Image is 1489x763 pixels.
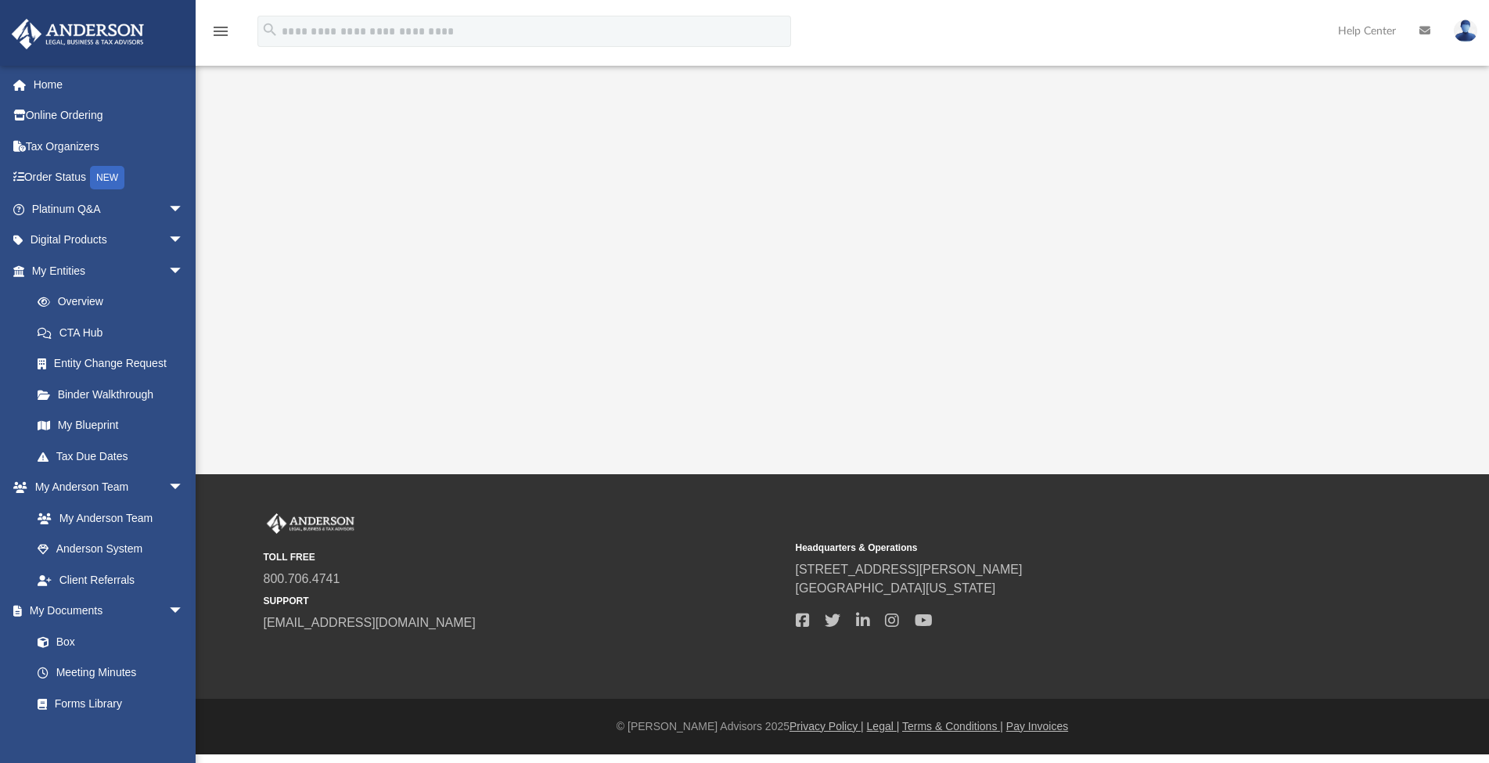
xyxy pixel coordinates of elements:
[211,22,230,41] i: menu
[22,657,200,689] a: Meeting Minutes
[22,688,192,719] a: Forms Library
[22,317,207,348] a: CTA Hub
[168,255,200,287] span: arrow_drop_down
[22,441,207,472] a: Tax Due Dates
[264,513,358,534] img: Anderson Advisors Platinum Portal
[196,718,1489,735] div: © [PERSON_NAME] Advisors 2025
[11,193,207,225] a: Platinum Q&Aarrow_drop_down
[11,225,207,256] a: Digital Productsarrow_drop_down
[261,21,279,38] i: search
[264,572,340,585] a: 800.706.4741
[11,472,200,503] a: My Anderson Teamarrow_drop_down
[22,534,200,565] a: Anderson System
[264,616,476,629] a: [EMAIL_ADDRESS][DOMAIN_NAME]
[22,626,192,657] a: Box
[168,472,200,504] span: arrow_drop_down
[1006,720,1068,732] a: Pay Invoices
[22,379,207,410] a: Binder Walkthrough
[168,193,200,225] span: arrow_drop_down
[90,166,124,189] div: NEW
[11,131,207,162] a: Tax Organizers
[1454,20,1477,42] img: User Pic
[867,720,900,732] a: Legal |
[789,720,864,732] a: Privacy Policy |
[22,502,192,534] a: My Anderson Team
[22,564,200,596] a: Client Referrals
[796,541,1317,555] small: Headquarters & Operations
[902,720,1003,732] a: Terms & Conditions |
[264,594,785,608] small: SUPPORT
[11,69,207,100] a: Home
[211,30,230,41] a: menu
[11,162,207,194] a: Order StatusNEW
[11,255,207,286] a: My Entitiesarrow_drop_down
[22,286,207,318] a: Overview
[7,19,149,49] img: Anderson Advisors Platinum Portal
[264,550,785,564] small: TOLL FREE
[11,100,207,131] a: Online Ordering
[11,596,200,627] a: My Documentsarrow_drop_down
[22,348,207,380] a: Entity Change Request
[796,581,996,595] a: [GEOGRAPHIC_DATA][US_STATE]
[796,563,1023,576] a: [STREET_ADDRESS][PERSON_NAME]
[168,225,200,257] span: arrow_drop_down
[168,596,200,628] span: arrow_drop_down
[22,410,200,441] a: My Blueprint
